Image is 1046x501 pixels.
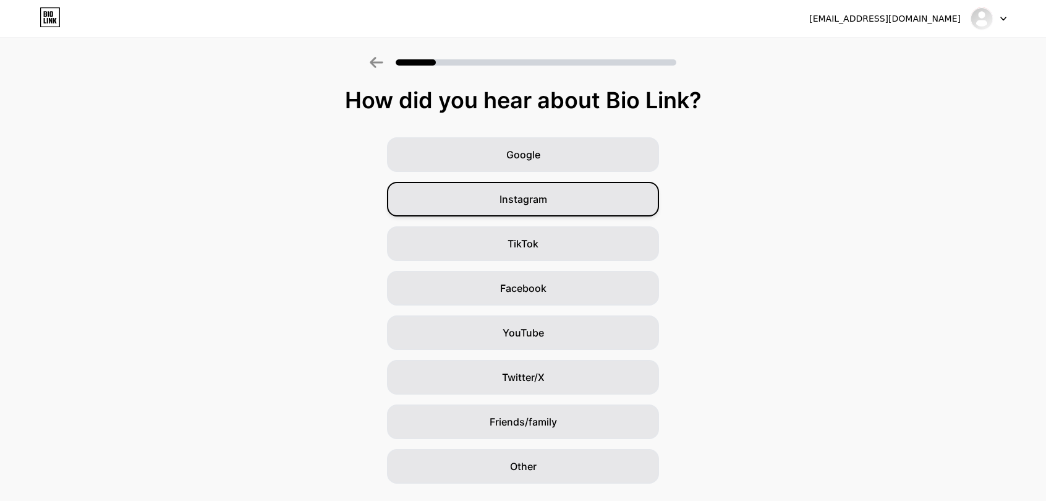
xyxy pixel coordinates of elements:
img: dmainiza [970,7,993,30]
div: [EMAIL_ADDRESS][DOMAIN_NAME] [809,12,961,25]
div: How did you hear about Bio Link? [6,88,1040,113]
span: Google [506,147,540,162]
span: YouTube [503,325,544,340]
span: Facebook [500,281,546,296]
span: Instagram [500,192,547,207]
span: Twitter/X [502,370,545,385]
span: Other [510,459,537,474]
span: Friends/family [490,414,557,429]
span: TikTok [508,236,538,251]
